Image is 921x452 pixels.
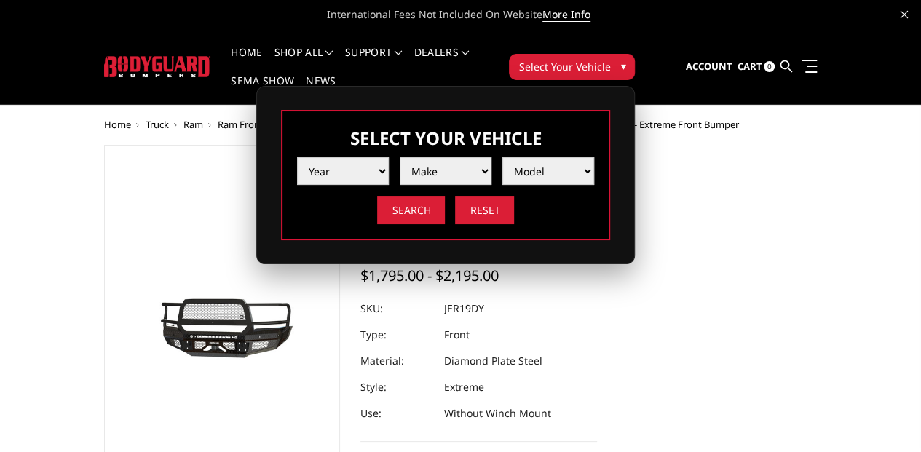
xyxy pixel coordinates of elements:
[518,59,610,74] span: Select Your Vehicle
[345,47,403,76] a: Support
[455,196,514,224] input: Reset
[685,47,732,87] a: Account
[104,118,131,131] a: Home
[104,56,211,77] img: BODYGUARD BUMPERS
[306,76,336,104] a: News
[737,60,762,73] span: Cart
[297,157,389,185] select: Please select the value from list.
[274,47,333,76] a: shop all
[377,196,445,224] input: Search
[848,382,921,452] iframe: Chat Widget
[764,61,775,72] span: 0
[360,400,433,427] dt: Use:
[297,126,594,150] h3: Select Your Vehicle
[444,322,470,348] dd: Front
[146,118,169,131] a: Truck
[183,118,203,131] a: Ram
[400,157,491,185] select: Please select the value from list.
[509,54,635,80] button: Select Your Vehicle
[360,348,433,374] dt: Material:
[542,7,590,22] a: More Info
[444,296,484,322] dd: JER19DY
[360,322,433,348] dt: Type:
[444,400,551,427] dd: Without Winch Mount
[620,58,625,74] span: ▾
[360,374,433,400] dt: Style:
[685,60,732,73] span: Account
[444,348,542,374] dd: Diamond Plate Steel
[360,296,433,322] dt: SKU:
[444,374,484,400] dd: Extreme
[461,118,739,131] span: [DATE]-[DATE] Ram 4500-5500 - FT Series - Extreme Front Bumper
[231,47,262,76] a: Home
[414,47,470,76] a: Dealers
[737,47,775,87] a: Cart 0
[231,76,294,104] a: SEMA Show
[218,118,305,131] a: Ram Front Bumpers
[360,266,499,285] span: $1,795.00 - $2,195.00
